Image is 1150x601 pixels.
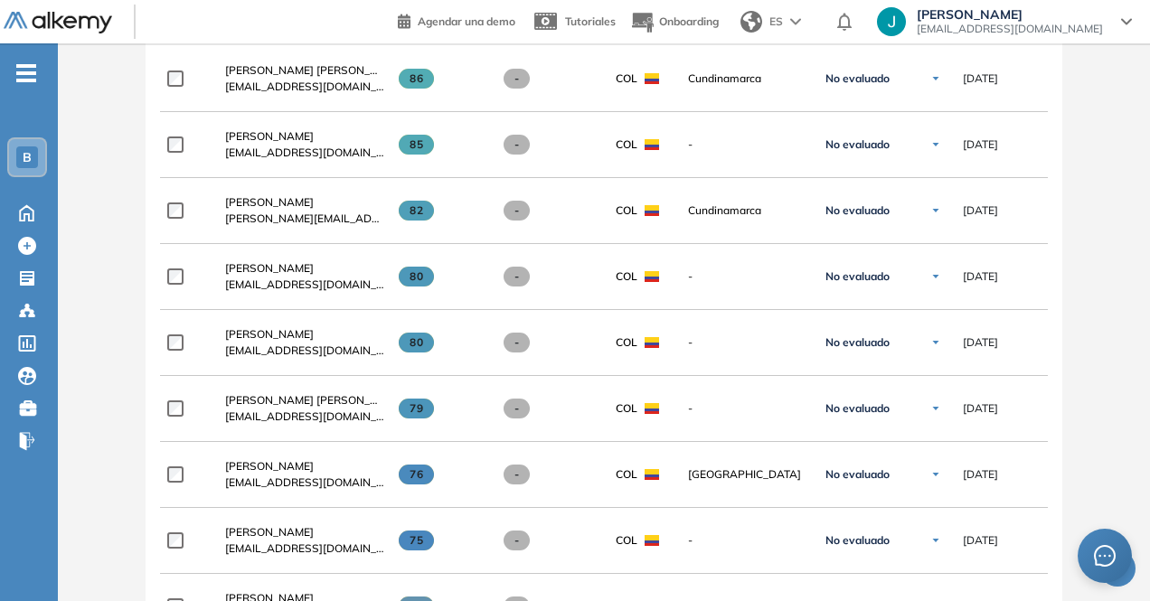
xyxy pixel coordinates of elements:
[917,22,1103,36] span: [EMAIL_ADDRESS][DOMAIN_NAME]
[963,334,998,351] span: [DATE]
[504,267,530,286] span: -
[825,203,890,218] span: No evaluado
[225,458,384,474] a: [PERSON_NAME]
[645,205,659,216] img: COL
[688,136,804,153] span: -
[225,392,384,408] a: [PERSON_NAME] [PERSON_NAME]
[688,334,804,351] span: -
[23,150,32,164] span: B
[225,195,314,209] span: [PERSON_NAME]
[963,466,998,483] span: [DATE]
[616,466,637,483] span: COL
[930,469,941,480] img: Ícono de flecha
[225,62,384,79] a: [PERSON_NAME] [PERSON_NAME]
[225,327,314,341] span: [PERSON_NAME]
[225,63,405,77] span: [PERSON_NAME] [PERSON_NAME]
[225,474,384,491] span: [EMAIL_ADDRESS][DOMAIN_NAME]
[504,201,530,221] span: -
[825,137,890,152] span: No evaluado
[790,18,801,25] img: arrow
[688,466,804,483] span: [GEOGRAPHIC_DATA]
[645,469,659,480] img: COL
[16,71,36,75] i: -
[225,145,384,161] span: [EMAIL_ADDRESS][DOMAIN_NAME]
[225,261,314,275] span: [PERSON_NAME]
[740,11,762,33] img: world
[769,14,783,30] span: ES
[225,459,314,473] span: [PERSON_NAME]
[418,14,515,28] span: Agendar una demo
[917,7,1103,22] span: [PERSON_NAME]
[225,128,384,145] a: [PERSON_NAME]
[688,400,804,417] span: -
[225,408,384,425] span: [EMAIL_ADDRESS][DOMAIN_NAME]
[645,139,659,150] img: COL
[399,135,434,155] span: 85
[225,79,384,95] span: [EMAIL_ADDRESS][DOMAIN_NAME]
[398,9,515,31] a: Agendar una demo
[616,400,637,417] span: COL
[645,337,659,348] img: COL
[930,73,941,84] img: Ícono de flecha
[963,400,998,417] span: [DATE]
[504,69,530,89] span: -
[225,525,314,539] span: [PERSON_NAME]
[225,211,384,227] span: [PERSON_NAME][EMAIL_ADDRESS][DOMAIN_NAME]
[825,335,890,350] span: No evaluado
[504,135,530,155] span: -
[825,71,890,86] span: No evaluado
[930,337,941,348] img: Ícono de flecha
[616,136,637,153] span: COL
[399,69,434,89] span: 86
[504,399,530,418] span: -
[225,540,384,557] span: [EMAIL_ADDRESS][DOMAIN_NAME]
[616,334,637,351] span: COL
[825,401,890,416] span: No evaluado
[688,202,804,219] span: Cundinamarca
[825,533,890,548] span: No evaluado
[399,201,434,221] span: 82
[4,12,112,34] img: Logo
[225,393,405,407] span: [PERSON_NAME] [PERSON_NAME]
[645,403,659,414] img: COL
[645,73,659,84] img: COL
[963,532,998,549] span: [DATE]
[225,326,384,343] a: [PERSON_NAME]
[616,268,637,285] span: COL
[963,268,998,285] span: [DATE]
[225,524,384,540] a: [PERSON_NAME]
[659,14,719,28] span: Onboarding
[565,14,616,28] span: Tutoriales
[399,399,434,418] span: 79
[504,333,530,352] span: -
[399,267,434,286] span: 80
[825,269,890,284] span: No evaluado
[504,465,530,484] span: -
[688,268,804,285] span: -
[399,465,434,484] span: 76
[504,531,530,550] span: -
[1094,545,1116,567] span: message
[616,532,637,549] span: COL
[225,343,384,359] span: [EMAIL_ADDRESS][DOMAIN_NAME]
[399,333,434,352] span: 80
[630,3,719,42] button: Onboarding
[645,535,659,546] img: COL
[225,194,384,211] a: [PERSON_NAME]
[930,205,941,216] img: Ícono de flecha
[688,70,804,87] span: Cundinamarca
[616,70,637,87] span: COL
[225,277,384,293] span: [EMAIL_ADDRESS][DOMAIN_NAME]
[963,136,998,153] span: [DATE]
[225,129,314,143] span: [PERSON_NAME]
[930,271,941,282] img: Ícono de flecha
[688,532,804,549] span: -
[963,70,998,87] span: [DATE]
[930,403,941,414] img: Ícono de flecha
[930,139,941,150] img: Ícono de flecha
[963,202,998,219] span: [DATE]
[930,535,941,546] img: Ícono de flecha
[825,467,890,482] span: No evaluado
[645,271,659,282] img: COL
[225,260,384,277] a: [PERSON_NAME]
